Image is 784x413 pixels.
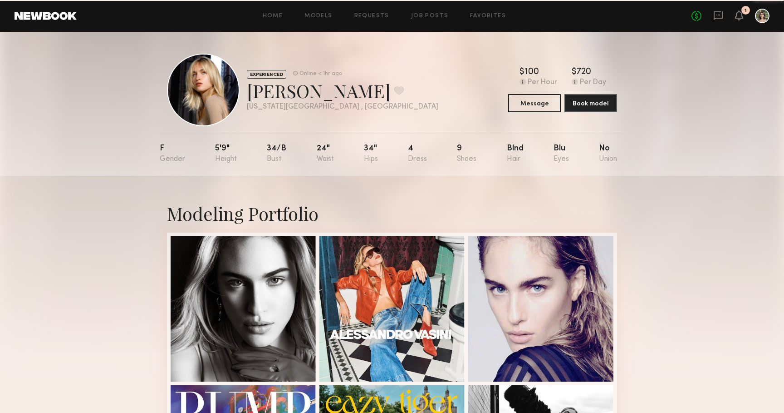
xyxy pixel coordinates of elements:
div: 34/b [267,144,286,163]
div: Per Hour [528,79,557,87]
div: F [160,144,185,163]
a: Models [304,13,332,19]
button: Message [508,94,561,112]
a: Favorites [470,13,506,19]
div: 1 [745,8,747,13]
div: Blu [554,144,569,163]
a: Requests [354,13,389,19]
div: [US_STATE][GEOGRAPHIC_DATA] , [GEOGRAPHIC_DATA] [247,103,438,111]
div: No [599,144,617,163]
div: $ [572,68,577,77]
div: Modeling Portfolio [167,201,617,225]
div: 100 [524,68,539,77]
a: Home [263,13,283,19]
button: Book model [564,94,617,112]
div: $ [519,68,524,77]
div: 4 [408,144,427,163]
a: Job Posts [411,13,449,19]
div: 9 [457,144,476,163]
div: EXPERIENCED [247,70,286,79]
div: 720 [577,68,591,77]
div: Per Day [580,79,606,87]
div: [PERSON_NAME] [247,79,438,103]
div: 34" [364,144,378,163]
div: 5'9" [215,144,237,163]
div: Online < 1hr ago [299,71,342,77]
div: 24" [317,144,334,163]
div: Blnd [507,144,524,163]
